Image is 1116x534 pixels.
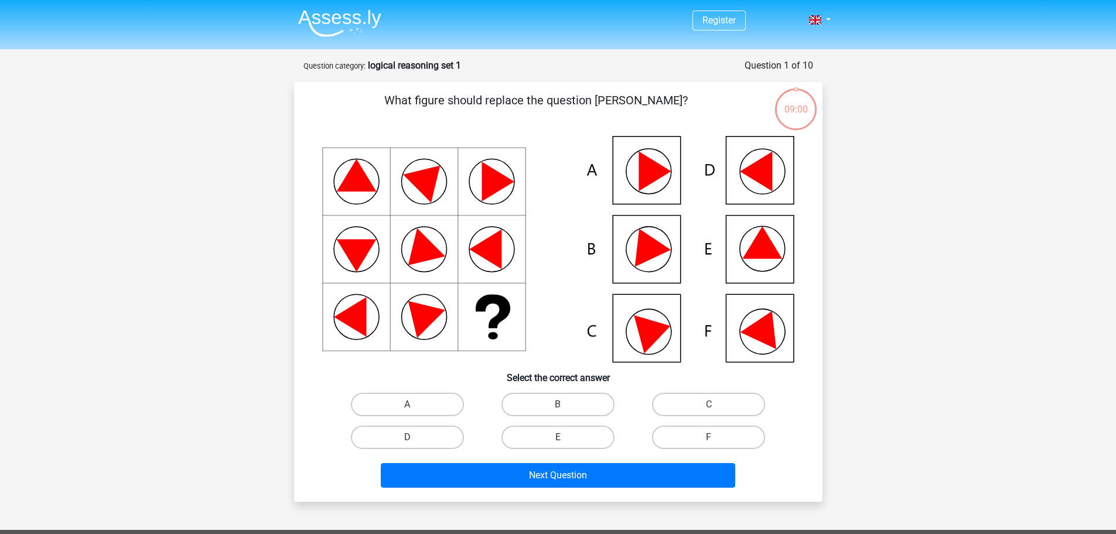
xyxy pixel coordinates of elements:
div: Question 1 of 10 [745,59,813,73]
div: 09:00 [774,87,818,117]
strong: logical reasoning set 1 [368,60,461,71]
label: F [652,426,765,449]
label: B [501,393,615,416]
small: Question category: [303,62,366,70]
label: C [652,393,765,416]
button: Next Question [381,463,735,488]
h6: Select the correct answer [313,363,804,383]
label: D [351,426,464,449]
img: Assessly [298,9,381,37]
label: E [501,426,615,449]
label: A [351,393,464,416]
a: Register [702,15,736,26]
p: What figure should replace the question [PERSON_NAME]? [313,91,760,127]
